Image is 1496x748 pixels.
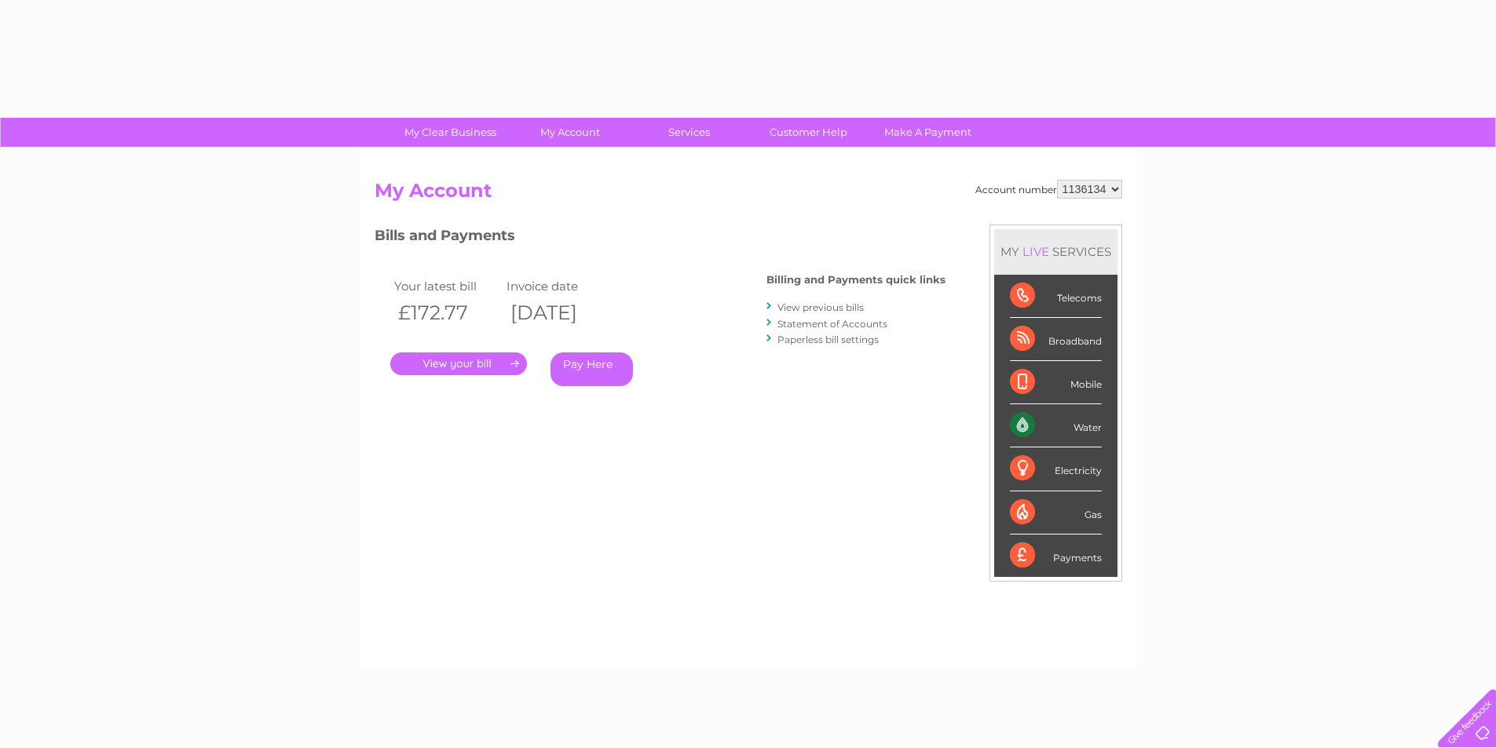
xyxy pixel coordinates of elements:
[1010,535,1102,577] div: Payments
[1010,447,1102,491] div: Electricity
[777,334,879,345] a: Paperless bill settings
[375,180,1122,210] h2: My Account
[550,352,633,386] a: Pay Here
[1010,491,1102,535] div: Gas
[624,118,754,147] a: Services
[1010,361,1102,404] div: Mobile
[777,301,864,313] a: View previous bills
[975,180,1122,199] div: Account number
[766,274,946,286] h4: Billing and Payments quick links
[390,275,503,297] td: Your latest bill
[994,229,1117,274] div: MY SERVICES
[503,275,616,297] td: Invoice date
[390,297,503,329] th: £172.77
[1010,318,1102,361] div: Broadband
[1019,244,1052,259] div: LIVE
[863,118,993,147] a: Make A Payment
[744,118,873,147] a: Customer Help
[1010,275,1102,318] div: Telecoms
[390,352,527,375] a: .
[505,118,635,147] a: My Account
[1010,404,1102,447] div: Water
[777,318,887,330] a: Statement of Accounts
[386,118,515,147] a: My Clear Business
[375,224,946,252] h3: Bills and Payments
[503,297,616,329] th: [DATE]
